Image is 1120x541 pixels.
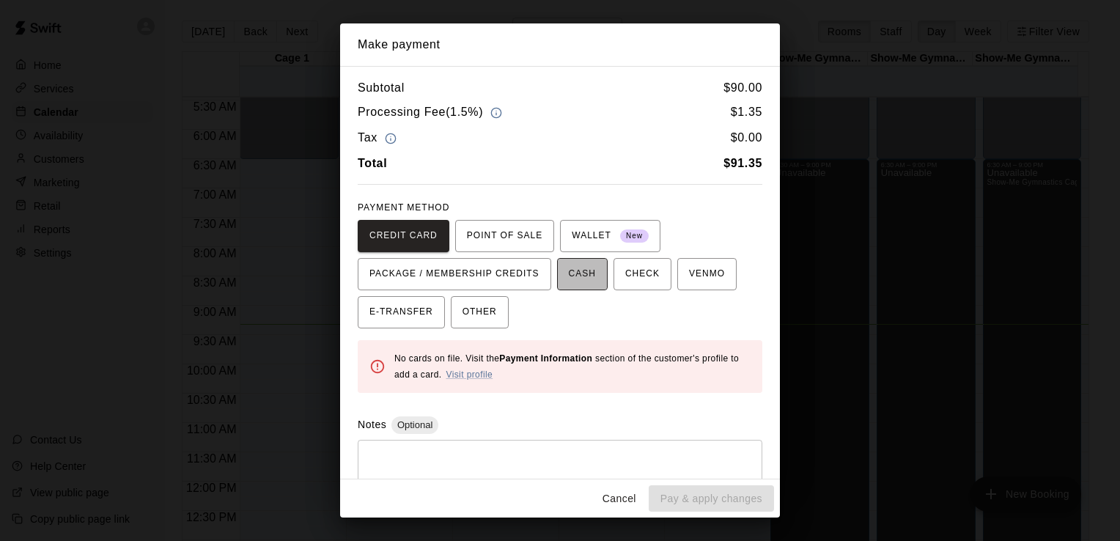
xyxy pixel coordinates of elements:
h6: Subtotal [358,78,405,97]
button: E-TRANSFER [358,296,445,328]
button: VENMO [677,258,737,290]
b: $ 91.35 [723,157,762,169]
span: PACKAGE / MEMBERSHIP CREDITS [369,262,539,286]
span: CREDIT CARD [369,224,438,248]
h6: Tax [358,128,400,148]
button: OTHER [451,296,509,328]
b: Payment Information [499,353,592,364]
button: CHECK [614,258,671,290]
button: POINT OF SALE [455,220,554,252]
button: Cancel [596,485,643,512]
label: Notes [358,419,386,430]
span: WALLET [572,224,649,248]
span: CHECK [625,262,660,286]
a: Visit profile [446,369,493,380]
button: CREDIT CARD [358,220,449,252]
span: E-TRANSFER [369,301,433,324]
button: PACKAGE / MEMBERSHIP CREDITS [358,258,551,290]
span: POINT OF SALE [467,224,542,248]
span: New [620,227,649,246]
span: PAYMENT METHOD [358,202,449,213]
button: WALLET New [560,220,660,252]
h6: $ 0.00 [731,128,762,148]
h6: Processing Fee ( 1.5% ) [358,103,506,122]
span: Optional [391,419,438,430]
h6: $ 1.35 [731,103,762,122]
span: VENMO [689,262,725,286]
span: CASH [569,262,596,286]
b: Total [358,157,387,169]
button: CASH [557,258,608,290]
span: OTHER [463,301,497,324]
h2: Make payment [340,23,780,66]
h6: $ 90.00 [723,78,762,97]
span: No cards on file. Visit the section of the customer's profile to add a card. [394,353,739,380]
